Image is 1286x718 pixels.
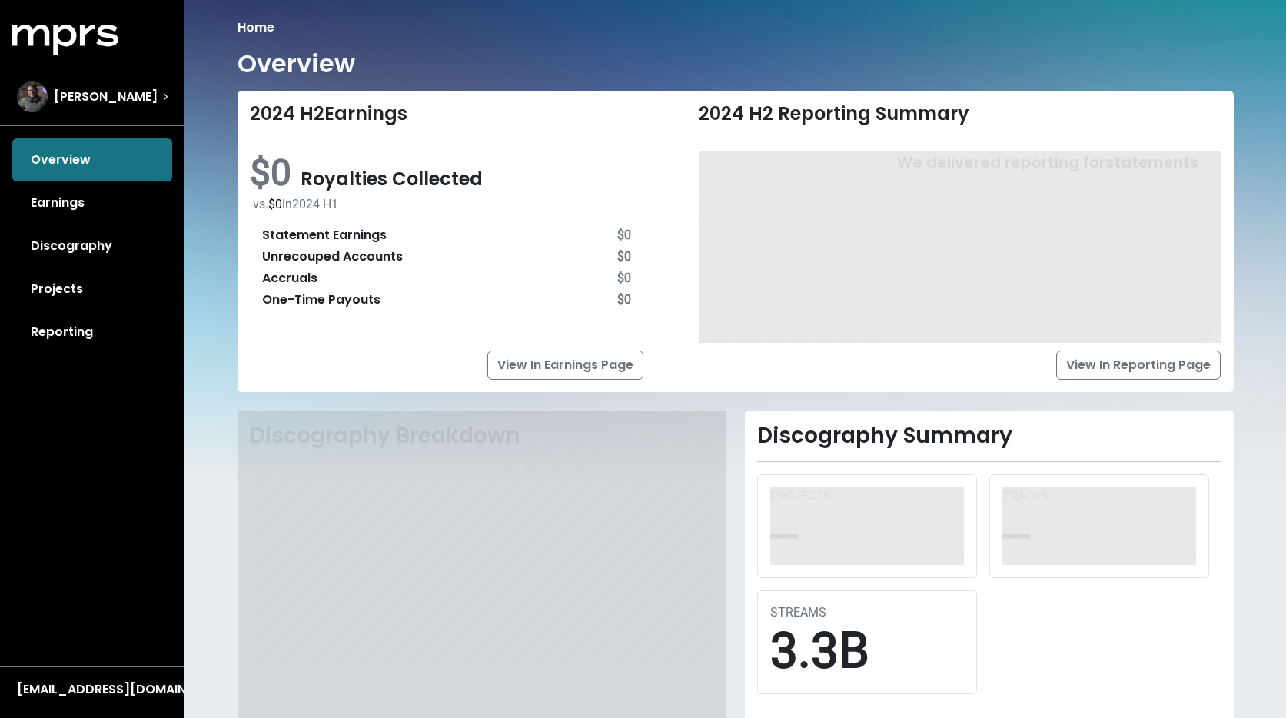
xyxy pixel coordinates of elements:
a: mprs logo [12,30,118,48]
div: One-Time Payouts [262,291,380,309]
span: $0 [250,151,301,194]
div: $0 [617,269,631,288]
a: View In Earnings Page [487,351,643,380]
img: The selected account / producer [17,81,48,112]
div: STREAMS [770,603,964,622]
div: Accruals [262,269,317,288]
div: $0 [617,248,631,266]
span: $0 [268,197,282,211]
div: Unrecouped Accounts [262,248,403,266]
div: 3.3B [770,622,964,681]
div: vs. in 2024 H1 [253,195,644,214]
div: $0 [617,226,631,244]
nav: breadcrumb [238,18,1234,37]
h1: Overview [238,49,355,78]
li: Home [238,18,274,37]
div: 2024 H2 Earnings [250,103,644,125]
h2: Discography Summary [757,423,1221,449]
a: View In Reporting Page [1056,351,1221,380]
a: Discography [12,224,172,268]
a: Projects [12,268,172,311]
span: Royalties Collected [301,166,483,191]
div: Statement Earnings [262,226,387,244]
a: Reporting [12,311,172,354]
span: [PERSON_NAME] [54,88,158,106]
button: [EMAIL_ADDRESS][DOMAIN_NAME] [12,680,172,700]
div: [EMAIL_ADDRESS][DOMAIN_NAME] [17,680,168,699]
div: $0 [617,291,631,309]
div: 2024 H2 Reporting Summary [699,103,1221,125]
a: Earnings [12,181,172,224]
